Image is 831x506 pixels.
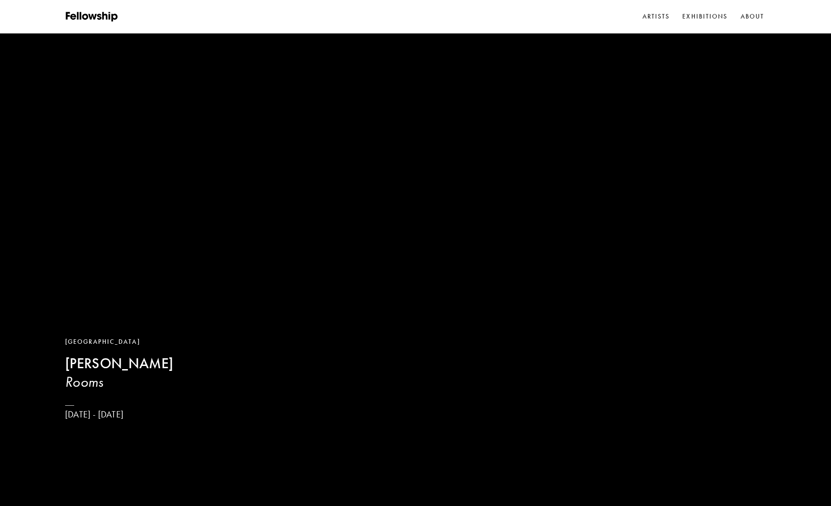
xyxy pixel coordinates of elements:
[680,10,729,23] a: Exhibitions
[65,373,173,391] h3: Rooms
[65,337,173,347] div: [GEOGRAPHIC_DATA]
[65,409,173,420] p: [DATE] - [DATE]
[739,10,766,23] a: About
[641,10,672,23] a: Artists
[65,355,173,372] b: [PERSON_NAME]
[65,337,173,420] a: [GEOGRAPHIC_DATA][PERSON_NAME]Rooms[DATE] - [DATE]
